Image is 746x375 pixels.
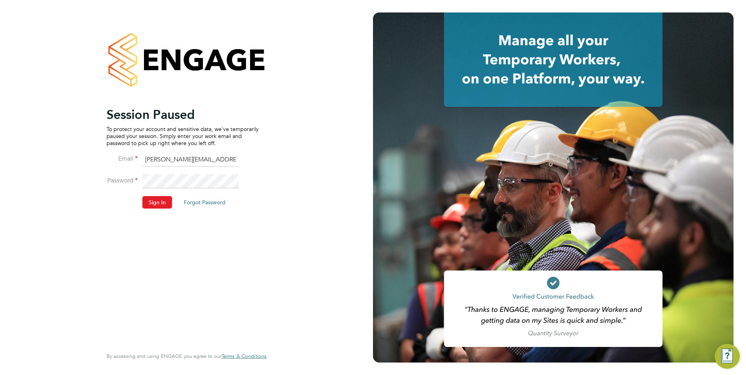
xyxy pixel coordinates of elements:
input: Enter your work email... [142,153,239,167]
button: Engage Resource Center [715,344,740,369]
h2: Session Paused [107,107,259,122]
label: Email [107,155,138,163]
button: Sign In [142,196,172,209]
span: By accessing and using ENGAGE you agree to our [107,353,266,359]
p: To protect your account and sensitive data, we've temporarily paused your session. Simply enter y... [107,126,259,147]
label: Password [107,177,138,185]
a: Terms & Conditions [222,353,266,359]
button: Forgot Password [178,196,232,209]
